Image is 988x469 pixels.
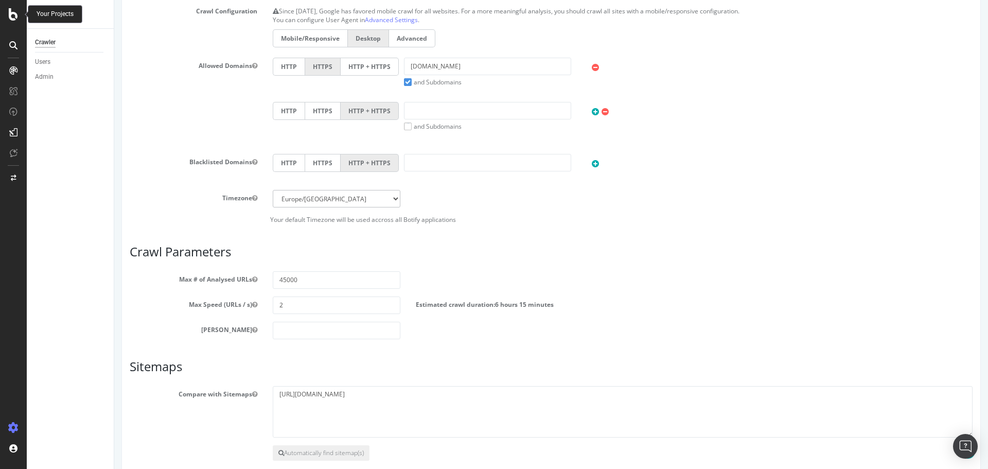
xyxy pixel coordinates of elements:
label: and Subdomains [290,78,347,86]
a: Crawler [35,37,107,48]
label: Max Speed (URLs / s) [8,297,151,309]
label: Timezone [8,190,151,202]
textarea: [URL][DOMAIN_NAME] [158,386,858,438]
div: Open Intercom Messenger [953,434,978,459]
p: Since [DATE], Google has favored mobile crawl for all websites. For a more meaningful analysis, y... [158,3,858,15]
p: Your default Timezone will be used accross all Botify applications [15,215,858,224]
label: HTTP + HTTPS [226,154,285,172]
button: Max # of Analysed URLs [138,275,143,284]
span: 6 hours 15 minutes [381,300,439,309]
label: Blacklisted Domains [8,154,151,166]
label: HTTP [158,102,190,120]
button: Automatically find sitemap(s) [158,445,255,461]
label: HTTP + HTTPS [226,58,285,76]
label: HTTPS [190,154,226,172]
label: Estimated crawl duration: [302,297,439,309]
label: Desktop [233,29,275,47]
button: Max Speed (URLs / s) [138,300,143,309]
label: Advanced [275,29,321,47]
div: Your Projects [37,10,74,19]
h3: Sitemaps [15,360,858,373]
a: Advanced Settings [251,15,304,24]
a: Admin [35,72,107,82]
label: HTTPS [190,102,226,120]
a: Users [35,57,107,67]
button: Blacklisted Domains [138,158,143,166]
div: Admin [35,72,54,82]
label: [PERSON_NAME] [8,322,151,334]
p: You can configure User Agent in . [158,15,858,24]
label: Mobile/Responsive [158,29,233,47]
h3: Crawl Parameters [15,245,858,258]
button: Allowed Domains [138,61,143,70]
label: HTTP [158,154,190,172]
label: HTTP + HTTPS [226,102,285,120]
div: Users [35,57,50,67]
button: Compare with Sitemaps [138,390,143,398]
button: Timezone [138,194,143,202]
label: and Subdomains [290,122,347,131]
label: HTTPS [190,58,226,76]
label: Crawl Configuration [8,3,151,15]
button: [PERSON_NAME] [138,325,143,334]
div: Crawler [35,37,56,48]
label: Allowed Domains [8,58,151,70]
label: Compare with Sitemaps [8,386,151,398]
label: Max # of Analysed URLs [8,271,151,284]
label: HTTP [158,58,190,76]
